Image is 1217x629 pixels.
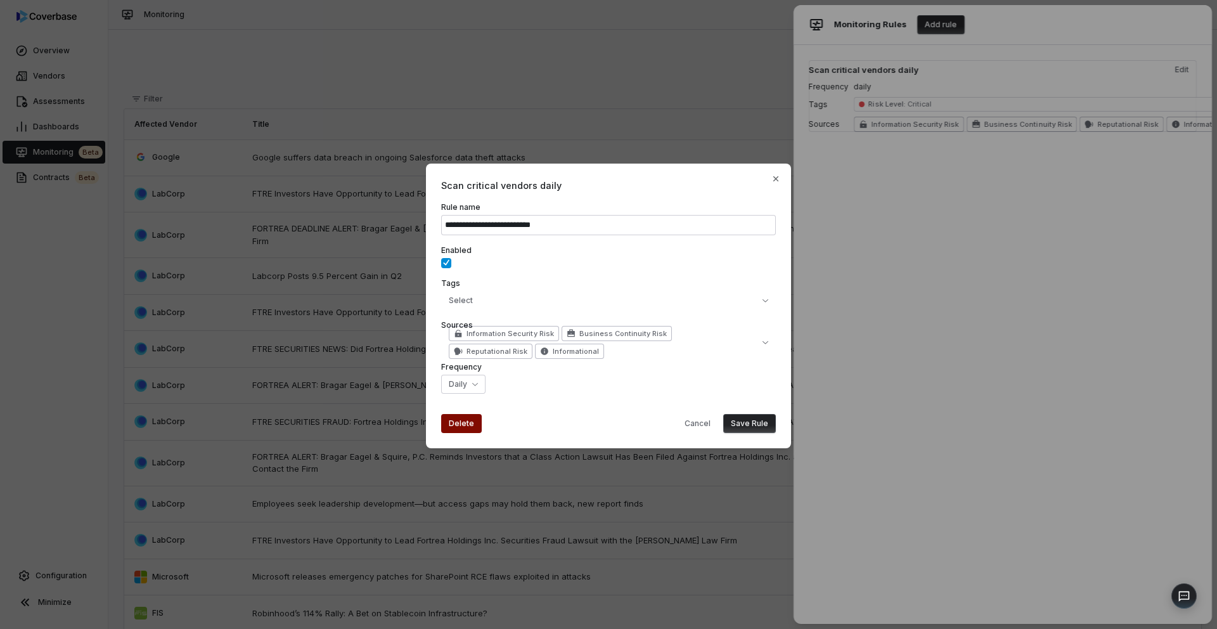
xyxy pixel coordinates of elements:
span: Business Continuity Risk [579,328,667,339]
button: Cancel [677,414,718,433]
label: Rule name [441,202,776,212]
label: Tags [441,278,776,289]
span: Scan critical vendors daily [441,179,776,192]
button: Save Rule [723,414,776,433]
label: Enabled [441,245,776,256]
label: Frequency [441,362,776,372]
span: Information Security Risk [467,328,554,339]
button: Select [441,291,776,310]
span: Informational [553,346,598,356]
span: Reputational Risk [467,346,527,356]
label: Sources [441,320,776,330]
button: Delete [441,414,482,433]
